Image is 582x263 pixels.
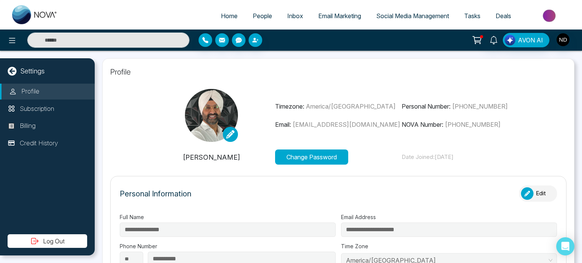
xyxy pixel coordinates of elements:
[311,9,369,23] a: Email Marketing
[556,237,574,255] div: Open Intercom Messenger
[110,66,566,78] p: Profile
[445,121,501,128] span: [PHONE_NUMBER]
[185,89,238,142] img: Navdeep.jpeg
[376,12,449,20] span: Social Media Management
[280,9,311,23] a: Inbox
[341,213,557,221] label: Email Address
[496,12,511,20] span: Deals
[8,234,87,248] button: Log Out
[12,5,58,24] img: Nova CRM Logo
[21,87,39,96] p: Profile
[452,103,508,110] span: [PHONE_NUMBER]
[213,9,245,23] a: Home
[523,7,577,24] img: Market-place.gif
[457,9,488,23] a: Tasks
[287,12,303,20] span: Inbox
[20,139,58,148] p: Credit History
[488,9,519,23] a: Deals
[369,9,457,23] a: Social Media Management
[402,102,529,111] p: Personal Number:
[275,102,402,111] p: Timezone:
[120,188,191,199] p: Personal Information
[120,242,336,250] label: Phone Number
[557,33,569,46] img: User Avatar
[464,12,480,20] span: Tasks
[341,242,557,250] label: Time Zone
[293,121,400,128] span: [EMAIL_ADDRESS][DOMAIN_NAME]
[402,153,529,162] p: Date Joined: [DATE]
[253,12,272,20] span: People
[318,12,361,20] span: Email Marketing
[245,9,280,23] a: People
[306,103,396,110] span: America/[GEOGRAPHIC_DATA]
[275,149,348,165] button: Change Password
[275,120,402,129] p: Email:
[503,33,549,47] button: AVON AI
[505,35,515,45] img: Lead Flow
[120,213,336,221] label: Full Name
[518,36,543,45] span: AVON AI
[148,152,275,162] p: [PERSON_NAME]
[20,66,45,76] p: Settings
[20,104,54,114] p: Subscription
[519,185,557,202] button: Edit
[221,12,238,20] span: Home
[20,121,36,131] p: Billing
[402,120,529,129] p: NOVA Number:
